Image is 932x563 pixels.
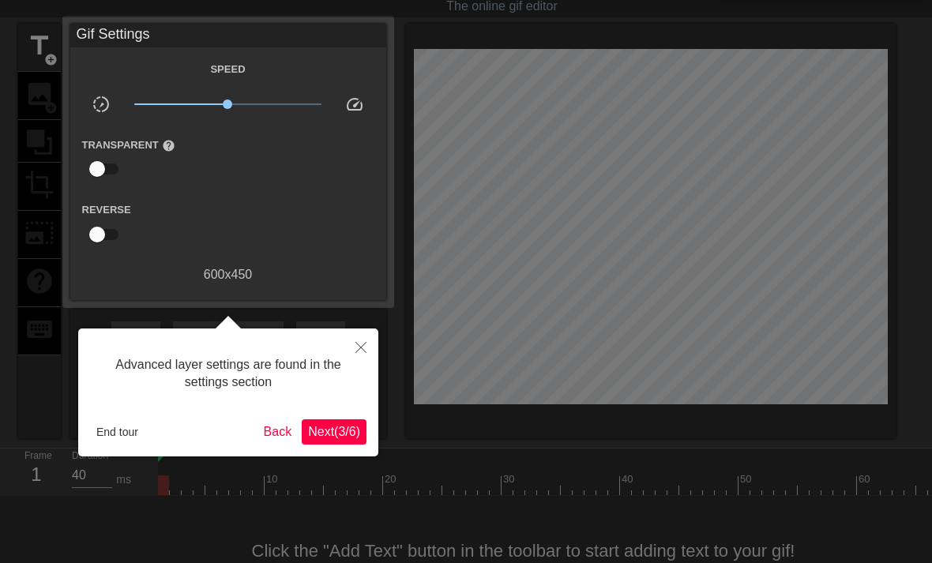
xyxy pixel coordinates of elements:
button: Next [302,419,366,445]
button: Close [344,328,378,365]
span: Next ( 3 / 6 ) [308,425,360,438]
button: Back [257,419,299,445]
button: End tour [90,420,145,444]
div: Advanced layer settings are found in the settings section [90,340,366,407]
